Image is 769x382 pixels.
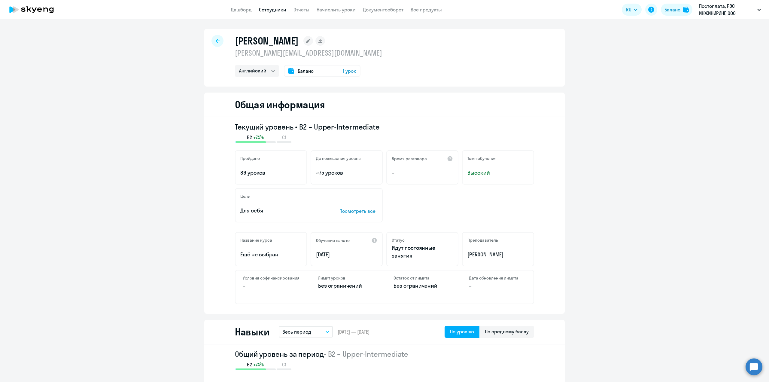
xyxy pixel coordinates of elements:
p: Весь период [282,328,311,335]
h5: Цели [240,194,250,199]
span: Баланс [298,67,314,75]
img: balance [683,7,689,13]
button: Весь период [279,326,333,338]
p: ~75 уроков [316,169,377,177]
div: Баланс [664,6,680,13]
span: Высокий [467,169,529,177]
h5: Темп обучения [467,156,497,161]
p: Идут постоянные занятия [392,244,453,260]
h4: Лимит уроков [318,275,375,281]
div: По среднему баллу [485,328,529,335]
div: По уровню [450,328,474,335]
span: C1 [282,361,286,368]
h5: Время разговора [392,156,427,161]
p: [PERSON_NAME] [467,251,529,258]
span: 1 урок [343,67,356,75]
p: [DATE] [316,251,377,258]
span: +74% [253,134,264,141]
p: Без ограничений [318,282,375,290]
span: • B2 – Upper-Intermediate [324,350,409,359]
h2: Общий уровень за период [235,349,534,359]
span: B2 [247,134,252,141]
h2: Общая информация [235,99,325,111]
a: Документооборот [363,7,403,13]
a: Все продукты [411,7,442,13]
p: 89 уроков [240,169,302,177]
h1: [PERSON_NAME] [235,35,299,47]
a: Отчеты [293,7,309,13]
span: [DATE] — [DATE] [338,329,369,335]
span: C1 [282,134,286,141]
h5: До повышения уровня [316,156,361,161]
h5: Название курса [240,237,272,243]
p: Ещё не выбран [240,251,302,258]
a: Начислить уроки [317,7,356,13]
span: +74% [253,361,264,368]
button: RU [622,4,642,16]
span: RU [626,6,631,13]
p: – [243,282,300,290]
h5: Обучение начато [316,238,350,243]
h4: Дата обновления лимита [469,275,526,281]
p: – [392,169,453,177]
p: Без ограничений [394,282,451,290]
h5: Пройдено [240,156,260,161]
h3: Текущий уровень • B2 – Upper-Intermediate [235,122,534,132]
h5: Статус [392,237,405,243]
p: Посмотреть все [339,207,377,215]
button: Балансbalance [661,4,692,16]
p: [PERSON_NAME][EMAIL_ADDRESS][DOMAIN_NAME] [235,48,382,58]
p: Постоплата, РЭС ИНЖИНИРИНГ, ООО [699,2,755,17]
a: Сотрудники [259,7,286,13]
h5: Преподаватель [467,237,498,243]
button: Постоплата, РЭС ИНЖИНИРИНГ, ООО [696,2,764,17]
p: – [469,282,526,290]
h2: Навыки [235,326,269,338]
p: Для себя [240,207,321,215]
span: B2 [247,361,252,368]
h4: Остаток от лимита [394,275,451,281]
h4: Условия софинансирования [243,275,300,281]
a: Дашборд [231,7,252,13]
